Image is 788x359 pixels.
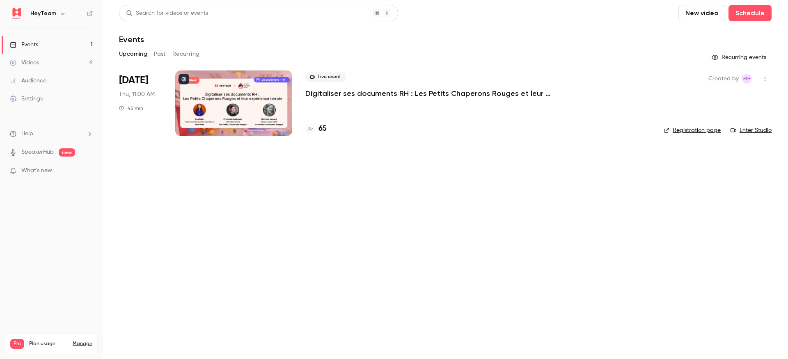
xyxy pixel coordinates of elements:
[83,167,93,175] iframe: Noticeable Trigger
[10,7,23,20] img: HeyTeam
[10,95,43,103] div: Settings
[10,130,93,138] li: help-dropdown-opener
[73,341,92,347] a: Manage
[154,48,166,61] button: Past
[21,148,54,157] a: SpeakerHub
[119,74,148,87] span: [DATE]
[708,74,739,84] span: Created by
[305,123,327,134] a: 65
[708,51,772,64] button: Recurring events
[172,48,200,61] button: Recurring
[10,41,38,49] div: Events
[10,77,46,85] div: Audience
[664,126,721,134] a: Registration page
[29,341,68,347] span: Plan usage
[10,59,39,67] div: Videos
[119,70,162,136] div: Sep 25 Thu, 11:00 AM (Europe/Paris)
[119,90,155,98] span: Thu, 11:00 AM
[678,5,725,21] button: New video
[21,166,52,175] span: What's new
[119,34,144,44] h1: Events
[305,89,552,98] a: Digitaliser ses documents RH : Les Petits Chaperons Rouges et leur expérience terrain
[743,74,751,84] span: MH
[305,72,346,82] span: Live event
[126,9,208,18] div: Search for videos or events
[59,148,75,157] span: new
[119,105,143,111] div: 45 min
[728,5,772,21] button: Schedule
[742,74,752,84] span: Marketing HeyTeam
[318,123,327,134] h4: 65
[21,130,33,138] span: Help
[10,339,24,349] span: Pro
[731,126,772,134] a: Enter Studio
[119,48,147,61] button: Upcoming
[30,9,56,18] h6: HeyTeam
